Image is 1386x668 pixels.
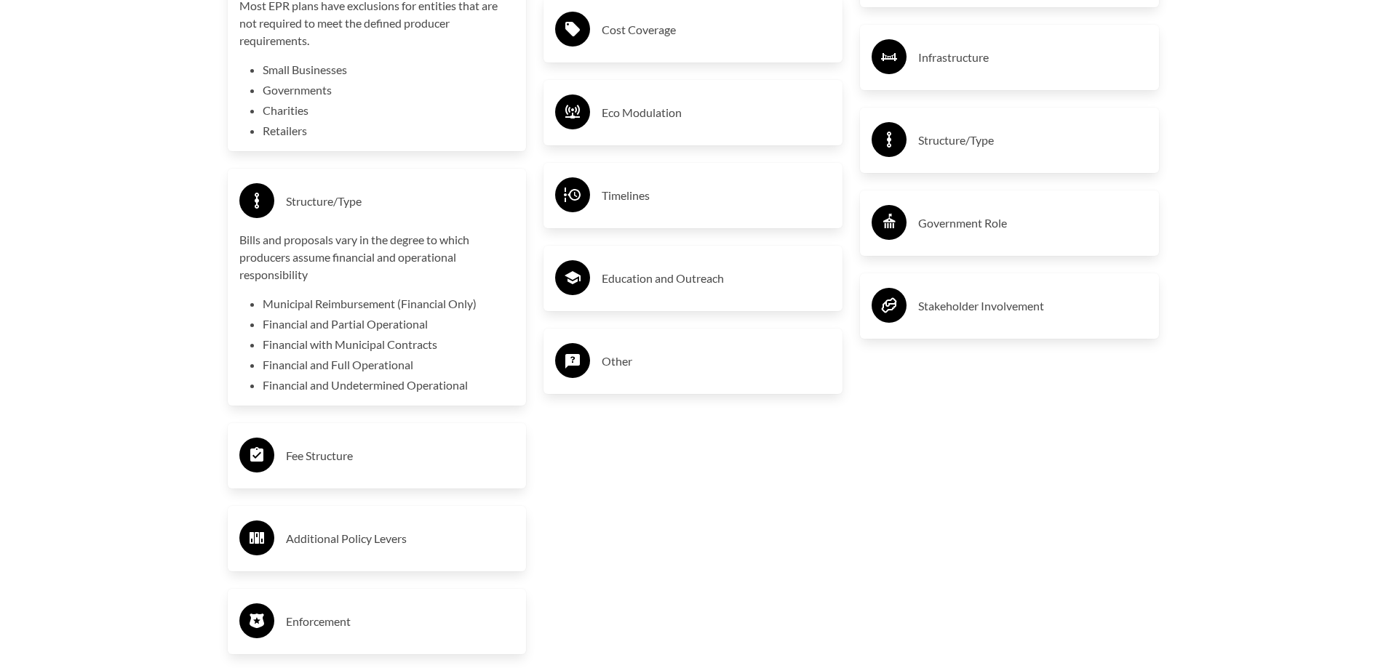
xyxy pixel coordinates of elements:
[918,294,1147,318] h3: Stakeholder Involvement
[602,184,831,207] h3: Timelines
[602,350,831,373] h3: Other
[286,527,515,550] h3: Additional Policy Levers
[918,129,1147,152] h3: Structure/Type
[239,231,515,283] p: Bills and proposals vary in the degree to which producers assume financial and operational respon...
[918,46,1147,69] h3: Infrastructure
[286,610,515,633] h3: Enforcement
[263,356,515,374] li: Financial and Full Operational
[286,444,515,467] h3: Fee Structure
[263,102,515,119] li: Charities
[918,212,1147,235] h3: Government Role
[602,101,831,124] h3: Eco Modulation
[263,61,515,79] li: Small Businesses
[263,336,515,353] li: Financial with Municipal Contracts
[286,190,515,213] h3: Structure/Type
[602,267,831,290] h3: Education and Outreach
[263,315,515,333] li: Financial and Partial Operational
[263,81,515,99] li: Governments
[263,295,515,313] li: Municipal Reimbursement (Financial Only)
[263,122,515,140] li: Retailers
[263,377,515,394] li: Financial and Undetermined Operational
[602,18,831,41] h3: Cost Coverage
